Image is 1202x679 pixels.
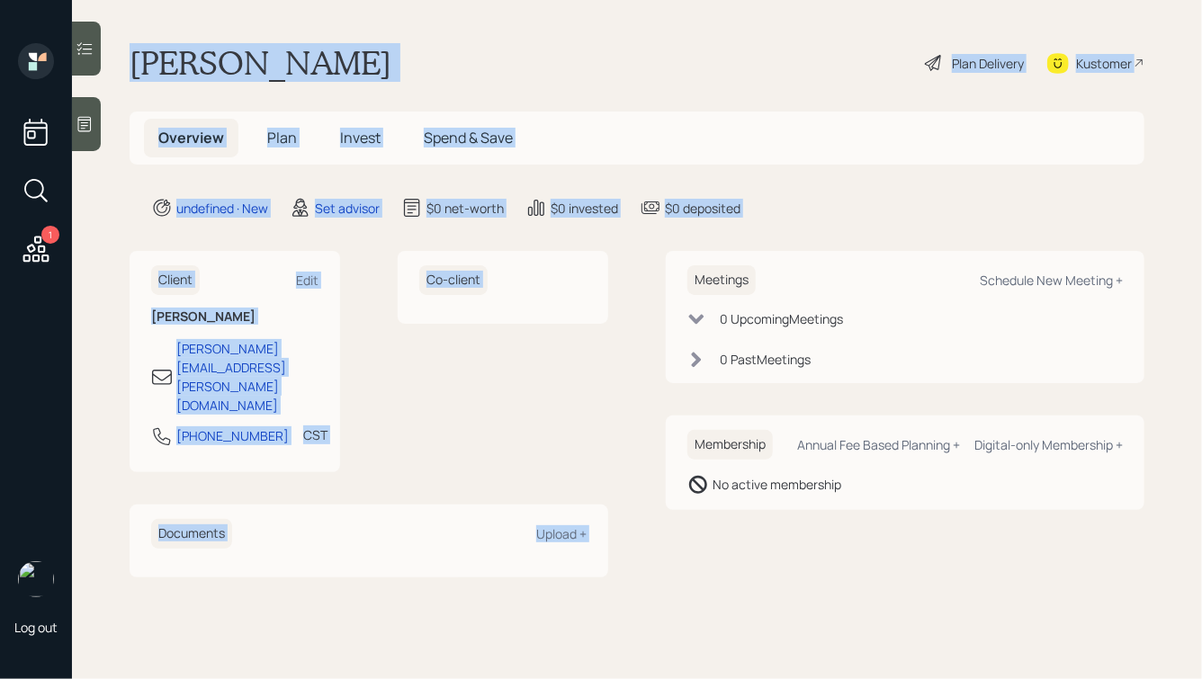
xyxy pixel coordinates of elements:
h6: [PERSON_NAME] [151,309,318,325]
div: Edit [296,272,318,289]
h6: Co-client [419,265,488,295]
div: Log out [14,619,58,636]
div: Plan Delivery [952,54,1024,73]
div: $0 deposited [665,199,740,218]
div: CST [303,425,327,444]
h6: Membership [687,430,773,460]
div: $0 invested [551,199,618,218]
div: 1 [41,226,59,244]
img: hunter_neumayer.jpg [18,561,54,597]
span: Invest [340,128,381,147]
h1: [PERSON_NAME] [130,43,391,83]
span: Spend & Save [424,128,513,147]
span: Overview [158,128,224,147]
div: [PHONE_NUMBER] [176,426,289,445]
h6: Documents [151,519,232,549]
div: 0 Upcoming Meeting s [720,309,843,328]
div: Upload + [536,525,587,542]
div: Kustomer [1076,54,1132,73]
div: 0 Past Meeting s [720,350,811,369]
div: No active membership [713,475,841,494]
div: $0 net-worth [426,199,504,218]
div: [PERSON_NAME][EMAIL_ADDRESS][PERSON_NAME][DOMAIN_NAME] [176,339,318,415]
h6: Meetings [687,265,756,295]
div: Annual Fee Based Planning + [797,436,960,453]
div: Schedule New Meeting + [980,272,1123,289]
span: Plan [267,128,297,147]
h6: Client [151,265,200,295]
div: undefined · New [176,199,268,218]
div: Digital-only Membership + [974,436,1123,453]
div: Set advisor [315,199,380,218]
